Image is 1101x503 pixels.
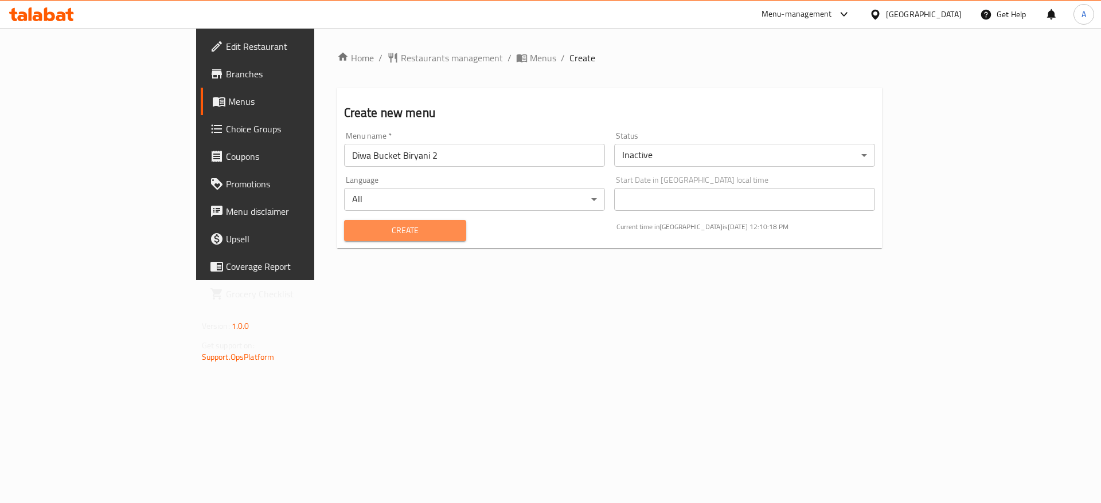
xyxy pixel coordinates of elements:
li: / [507,51,512,65]
a: Branches [201,60,380,88]
a: Menus [516,51,556,65]
a: Edit Restaurant [201,33,380,60]
span: Edit Restaurant [226,40,371,53]
a: Coverage Report [201,253,380,280]
nav: breadcrumb [337,51,883,65]
div: Inactive [614,144,875,167]
span: A [1082,8,1086,21]
input: Please enter Menu name [344,144,605,167]
a: Grocery Checklist [201,280,380,308]
span: Choice Groups [226,122,371,136]
span: Coverage Report [226,260,371,273]
span: Menu disclaimer [226,205,371,218]
span: Create [353,223,458,238]
a: Menu disclaimer [201,198,380,225]
a: Restaurants management [387,51,503,65]
span: Grocery Checklist [226,287,371,301]
span: 1.0.0 [232,319,249,333]
li: / [378,51,382,65]
a: Promotions [201,170,380,198]
li: / [561,51,565,65]
span: Promotions [226,177,371,191]
span: Branches [226,67,371,81]
span: Upsell [226,232,371,246]
a: Coupons [201,143,380,170]
span: Menus [530,51,556,65]
span: Menus [228,95,371,108]
h2: Create new menu [344,104,876,121]
a: Choice Groups [201,115,380,143]
a: Menus [201,88,380,115]
a: Upsell [201,225,380,253]
span: Get support on: [202,338,255,353]
a: Support.OpsPlatform [202,349,275,364]
div: Menu-management [762,7,832,21]
p: Current time in [GEOGRAPHIC_DATA] is [DATE] 12:10:18 PM [616,222,875,232]
span: Create [569,51,595,65]
span: Version: [202,319,230,333]
span: Restaurants management [401,51,503,65]
div: All [344,188,605,211]
button: Create [344,220,467,241]
span: Coupons [226,150,371,163]
div: [GEOGRAPHIC_DATA] [886,8,962,21]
